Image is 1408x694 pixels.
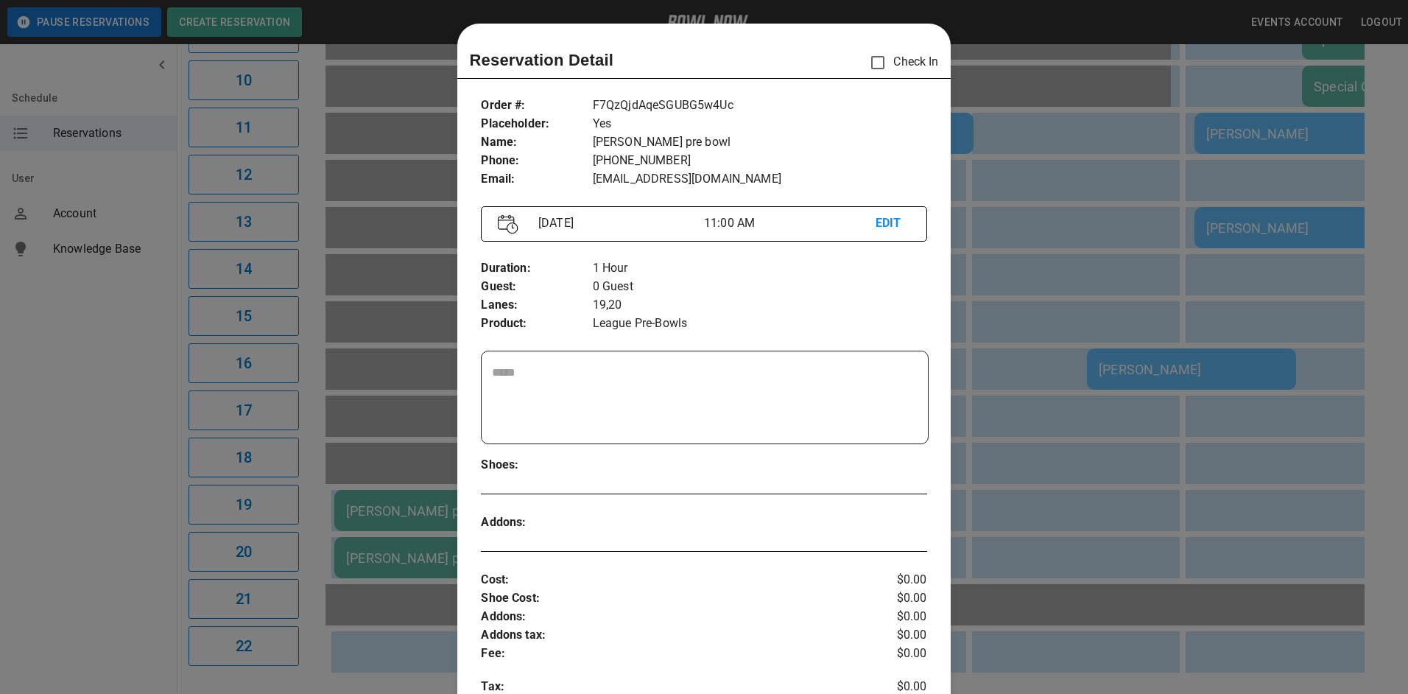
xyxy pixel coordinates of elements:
[593,259,927,278] p: 1 Hour
[862,47,938,78] p: Check In
[481,608,852,626] p: Addons :
[481,645,852,663] p: Fee :
[481,97,592,115] p: Order # :
[593,170,927,189] p: [EMAIL_ADDRESS][DOMAIN_NAME]
[876,214,910,233] p: EDIT
[481,115,592,133] p: Placeholder :
[704,214,876,232] p: 11:00 AM
[593,133,927,152] p: [PERSON_NAME] pre bowl
[853,645,927,663] p: $0.00
[481,278,592,296] p: Guest :
[481,170,592,189] p: Email :
[481,626,852,645] p: Addons tax :
[853,589,927,608] p: $0.00
[481,259,592,278] p: Duration :
[481,456,592,474] p: Shoes :
[481,152,592,170] p: Phone :
[593,315,927,333] p: League Pre-Bowls
[481,296,592,315] p: Lanes :
[853,571,927,589] p: $0.00
[481,514,592,532] p: Addons :
[853,626,927,645] p: $0.00
[481,589,852,608] p: Shoe Cost :
[593,152,927,170] p: [PHONE_NUMBER]
[469,48,613,72] p: Reservation Detail
[481,133,592,152] p: Name :
[593,278,927,296] p: 0 Guest
[532,214,704,232] p: [DATE]
[593,115,927,133] p: Yes
[498,214,518,234] img: Vector
[481,571,852,589] p: Cost :
[593,97,927,115] p: F7QzQjdAqeSGUBG5w4Uc
[593,296,927,315] p: 19,20
[481,315,592,333] p: Product :
[853,608,927,626] p: $0.00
